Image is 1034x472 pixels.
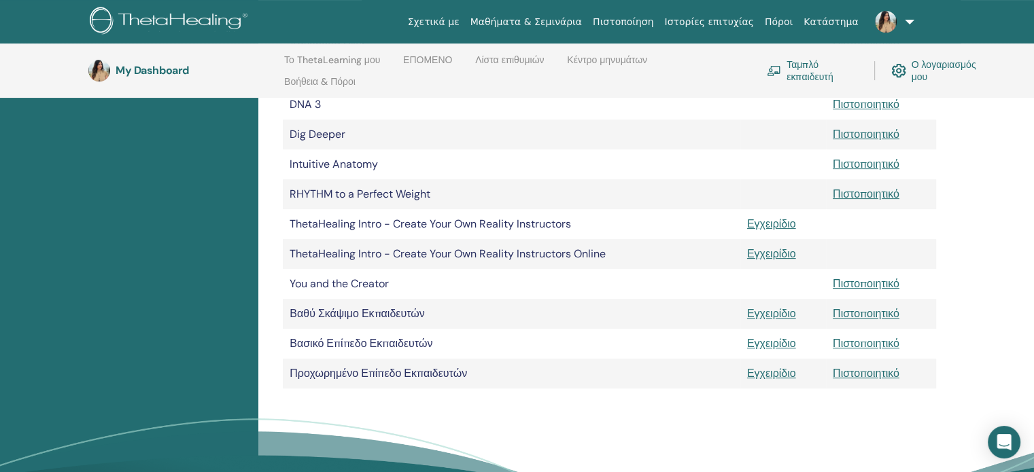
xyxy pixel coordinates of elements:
a: Πιστοποιητικό [833,336,899,350]
a: Πιστοποιητικό [833,127,899,141]
img: chalkboard-teacher.svg [767,65,781,76]
h3: My Dashboard [116,64,252,77]
td: Intuitive Anatomy [283,149,740,179]
a: Πιστοποιητικό [833,187,899,201]
a: Σχετικά με [402,10,465,35]
a: Πιστοποιητικό [833,157,899,171]
a: Πιστοποιητικό [833,97,899,111]
td: DNA 3 [283,90,740,120]
a: Πιστοποίηση [587,10,659,35]
a: Το ThetaLearning μου [284,54,380,76]
td: ThetaHealing Intro - Create Your Own Reality Instructors Online [283,239,740,269]
img: default.jpg [875,11,897,33]
a: Εγχειρίδιο [747,247,796,261]
a: Πόροι [759,10,798,35]
a: Εγχειρίδιο [747,336,796,350]
td: RHYTHM to a Perfect Weight [283,179,740,209]
div: Open Intercom Messenger [988,426,1020,458]
a: Εγχειρίδιο [747,366,796,380]
td: Βαθύ Σκάψιμο Εκπαιδευτών [283,299,740,329]
a: Εγχειρίδιο [747,306,796,321]
td: Προχωρημένο Επίπεδο Εκπαιδευτών [283,359,740,388]
img: logo.png [90,7,252,37]
img: default.jpg [88,60,110,81]
a: Πιστοποιητικό [833,276,899,291]
a: Πιστοποιητικό [833,366,899,380]
a: Μαθήματα & Σεμινάρια [465,10,587,35]
a: Εγχειρίδιο [747,217,796,231]
a: ΕΠΟΜΕΝΟ [403,54,452,76]
a: Λίστα επιθυμιών [475,54,544,76]
td: You and the Creator [283,269,740,299]
a: Κατάστημα [798,10,863,35]
a: Ιστορίες επιτυχίας [659,10,759,35]
a: Πιστοποιητικό [833,306,899,321]
a: Βοήθεια & Πόροι [284,76,356,98]
td: ThetaHealing Intro - Create Your Own Reality Instructors [283,209,740,239]
img: cog.svg [891,60,906,81]
a: Κέντρο μηνυμάτων [567,54,647,76]
td: Dig Deeper [283,120,740,149]
td: Βασικό Επίπεδο Εκπαιδευτών [283,329,740,359]
a: Ταμπλό εκπαιδευτή [767,56,858,86]
a: Ο λογαριασμός μου [891,56,984,86]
